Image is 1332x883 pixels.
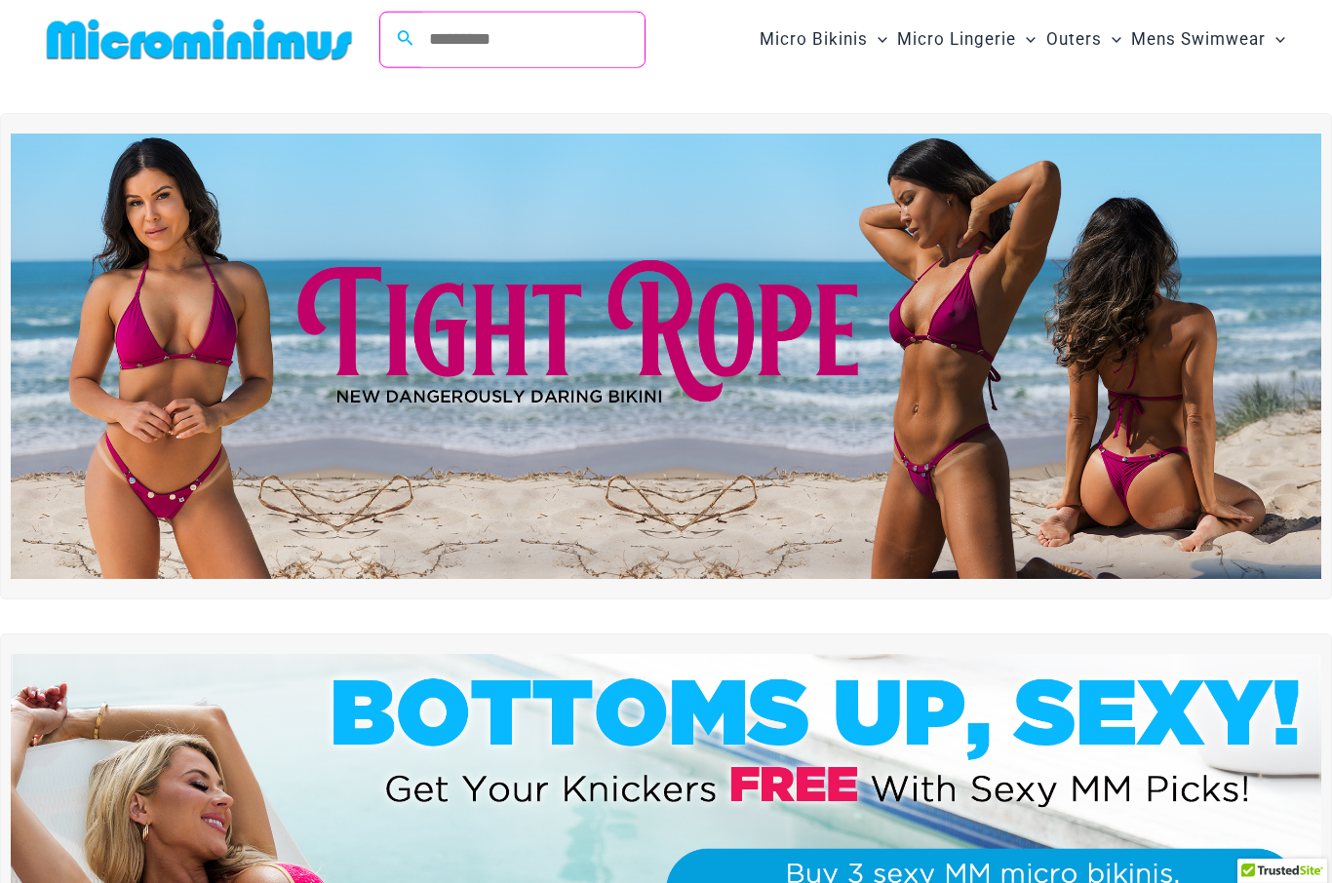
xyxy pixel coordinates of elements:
[1126,10,1290,69] a: Mens SwimwearMenu ToggleMenu Toggle
[397,27,414,52] a: Search icon link
[11,134,1321,579] img: Tight Rope Pink Bikini
[897,15,1016,64] span: Micro Lingerie
[1041,10,1126,69] a: OutersMenu ToggleMenu Toggle
[760,15,868,64] span: Micro Bikinis
[1102,15,1121,64] span: Menu Toggle
[39,18,360,61] img: MM SHOP LOGO FLAT
[868,15,887,64] span: Menu Toggle
[1131,15,1266,64] span: Mens Swimwear
[1266,15,1285,64] span: Menu Toggle
[755,10,892,69] a: Micro BikinisMenu ToggleMenu Toggle
[752,7,1293,72] nav: Site Navigation
[892,10,1040,69] a: Micro LingerieMenu ToggleMenu Toggle
[1046,15,1102,64] span: Outers
[415,12,645,67] input: Search Submit
[1016,15,1036,64] span: Menu Toggle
